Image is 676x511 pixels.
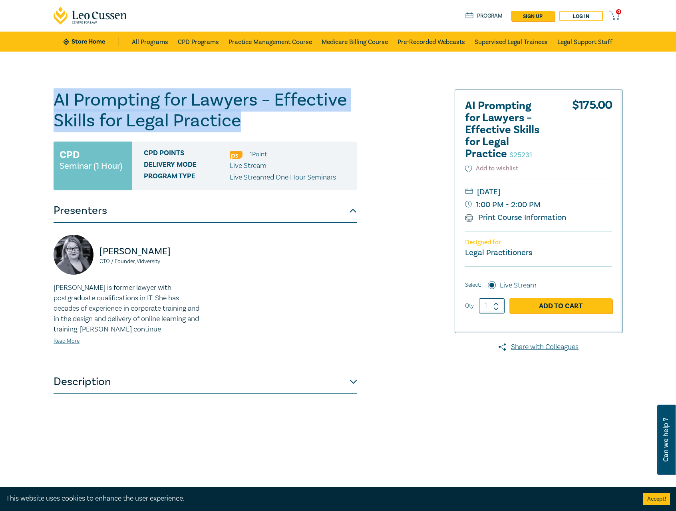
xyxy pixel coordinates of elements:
[250,149,267,160] li: 1 Point
[465,248,532,258] small: Legal Practitioners
[465,186,612,198] small: [DATE]
[229,32,312,52] a: Practice Management Course
[465,301,474,310] label: Qty
[54,90,357,131] h1: AI Prompting for Lawyers – Effective Skills for Legal Practice
[475,32,548,52] a: Supervised Legal Trainees
[616,9,621,14] span: 0
[6,493,631,504] div: This website uses cookies to enhance the user experience.
[60,148,80,162] h3: CPD
[54,235,93,275] img: https://s3.ap-southeast-2.amazonaws.com/leo-cussen-store-production-content/Contacts/Natalie%20Wi...
[132,32,168,52] a: All Programs
[54,337,80,345] a: Read More
[178,32,219,52] a: CPD Programs
[144,161,230,171] span: Delivery Mode
[60,162,122,170] small: Seminar (1 Hour)
[662,409,670,470] span: Can we help ?
[144,172,230,183] span: Program type
[465,12,503,20] a: Program
[455,342,622,352] a: Share with Colleagues
[54,199,357,223] button: Presenters
[465,198,612,211] small: 1:00 PM - 2:00 PM
[230,151,243,159] img: Professional Skills
[99,245,201,258] p: [PERSON_NAME]
[54,283,201,335] p: [PERSON_NAME] is former lawyer with postgraduate qualifications in IT. She has decades of experie...
[643,493,670,505] button: Accept cookies
[230,172,336,183] p: Live Streamed One Hour Seminars
[557,32,612,52] a: Legal Support Staff
[398,32,465,52] a: Pre-Recorded Webcasts
[465,164,518,173] button: Add to wishlist
[54,370,357,394] button: Description
[64,37,119,46] a: Store Home
[230,161,266,170] span: Live Stream
[559,11,603,21] a: Log in
[572,100,612,164] div: $ 175.00
[500,280,537,291] label: Live Stream
[322,32,388,52] a: Medicare Billing Course
[465,239,612,246] p: Designed for
[479,298,505,313] input: 1
[465,212,566,223] a: Print Course Information
[144,149,230,160] span: CPD Points
[465,100,553,160] h2: AI Prompting for Lawyers – Effective Skills for Legal Practice
[465,281,481,289] span: Select:
[509,150,532,160] small: S25231
[511,11,555,21] a: sign up
[99,259,201,264] small: CTO / Founder, Vidversity
[509,298,612,313] a: Add to Cart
